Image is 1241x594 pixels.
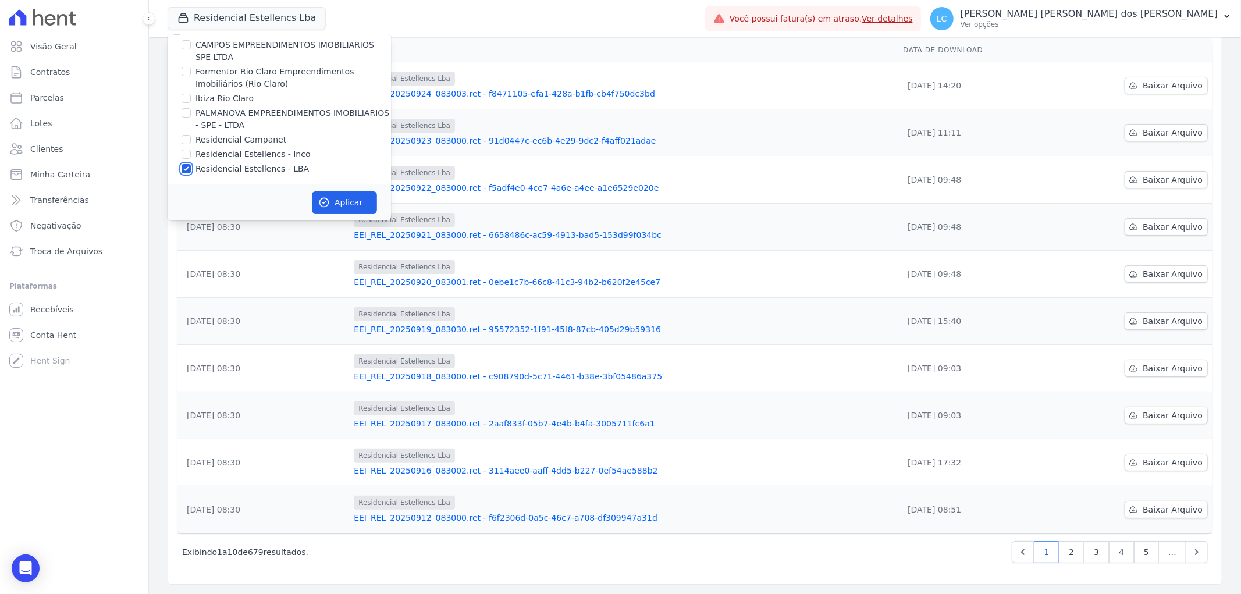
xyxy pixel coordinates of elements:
button: LC [PERSON_NAME] [PERSON_NAME] dos [PERSON_NAME] Ver opções [921,2,1241,35]
a: Conta Hent [5,323,144,347]
a: Clientes [5,137,144,161]
span: Residencial Estellencs Lba [354,119,455,133]
span: Contratos [30,66,70,78]
a: EEI_REL_20250920_083001.ret - 0ebe1c7b-66c8-41c3-94b2-b620f2e45ce7 [354,276,894,288]
a: EEI_REL_20250919_083030.ret - 95572352-1f91-45f8-87cb-405d29b59316 [354,323,894,335]
a: Ver detalhes [862,14,913,23]
span: Residencial Estellencs Lba [354,496,455,510]
span: Recebíveis [30,304,74,315]
span: Troca de Arquivos [30,246,102,257]
span: … [1158,541,1186,563]
td: [DATE] 08:30 [177,345,349,392]
a: Previous [1012,541,1034,563]
span: Residencial Estellencs Lba [354,260,455,274]
a: Baixar Arquivo [1125,360,1208,377]
td: [DATE] 08:30 [177,486,349,533]
a: Parcelas [5,86,144,109]
div: Open Intercom Messenger [12,554,40,582]
span: Baixar Arquivo [1143,221,1203,233]
a: Lotes [5,112,144,135]
td: [DATE] 15:40 [898,298,1052,345]
span: Visão Geral [30,41,77,52]
a: EEI_REL_20250918_083000.ret - c908790d-5c71-4461-b38e-3bf05486a375 [354,371,894,382]
a: EEI_REL_20250923_083000.ret - 91d0447c-ec6b-4e29-9dc2-f4aff021adae [354,135,894,147]
span: Baixar Arquivo [1143,504,1203,515]
span: Residencial Estellencs Lba [354,354,455,368]
span: Baixar Arquivo [1143,80,1203,91]
a: Recebíveis [5,298,144,321]
p: Ver opções [961,20,1218,29]
a: Troca de Arquivos [5,240,144,263]
a: Negativação [5,214,144,237]
a: EEI_REL_20250922_083000.ret - f5adf4e0-4ce7-4a6e-a4ee-a1e6529e020e [354,182,894,194]
a: Visão Geral [5,35,144,58]
a: Baixar Arquivo [1125,124,1208,141]
span: Lotes [30,118,52,129]
a: Baixar Arquivo [1125,77,1208,94]
a: EEI_REL_20250917_083000.ret - 2aaf833f-05b7-4e4b-b4fa-3005711fc6a1 [354,418,894,429]
span: Conta Hent [30,329,76,341]
a: Baixar Arquivo [1125,312,1208,330]
button: Aplicar [312,191,377,214]
span: Parcelas [30,92,64,104]
a: Minha Carteira [5,163,144,186]
a: Baixar Arquivo [1125,265,1208,283]
td: [DATE] 09:48 [898,204,1052,251]
td: [DATE] 09:03 [898,392,1052,439]
span: Residencial Estellencs Lba [354,307,455,321]
label: Residencial Estellencs - Inco [195,148,311,161]
label: Ibiza Rio Claro [195,93,254,105]
span: Minha Carteira [30,169,90,180]
td: [DATE] 11:11 [898,109,1052,156]
span: Baixar Arquivo [1143,268,1203,280]
div: Plataformas [9,279,139,293]
span: 679 [248,547,264,557]
p: [PERSON_NAME] [PERSON_NAME] dos [PERSON_NAME] [961,8,1218,20]
span: Transferências [30,194,89,206]
a: EEI_REL_20250924_083003.ret - f8471105-efa1-428a-b1fb-cb4f750dc3bd [354,88,894,99]
a: Next [1186,541,1208,563]
th: Arquivo [349,38,898,62]
label: Residencial Campanet [195,134,286,146]
a: Baixar Arquivo [1125,407,1208,424]
span: Residencial Estellencs Lba [354,401,455,415]
td: [DATE] 09:48 [898,251,1052,298]
td: [DATE] 09:48 [898,156,1052,204]
span: Negativação [30,220,81,232]
td: [DATE] 08:51 [898,486,1052,533]
span: Baixar Arquivo [1143,362,1203,374]
span: Clientes [30,143,63,155]
a: Transferências [5,188,144,212]
span: Residencial Estellencs Lba [354,449,455,463]
a: Baixar Arquivo [1125,454,1208,471]
a: Baixar Arquivo [1125,218,1208,236]
span: Residencial Estellencs Lba [354,166,455,180]
a: EEI_REL_20250916_083002.ret - 3114aee0-aaff-4dd5-b227-0ef54ae588b2 [354,465,894,476]
td: [DATE] 14:20 [898,62,1052,109]
td: [DATE] 08:30 [177,298,349,345]
a: Contratos [5,61,144,84]
a: 5 [1134,541,1159,563]
th: Data de Download [898,38,1052,62]
label: Formentor Rio Claro Empreendimentos Imobiliários (Rio Claro) [195,66,391,90]
td: [DATE] 08:30 [177,204,349,251]
a: 1 [1034,541,1059,563]
span: LC [937,15,947,23]
span: 1 [217,547,222,557]
td: [DATE] 08:30 [177,251,349,298]
a: Baixar Arquivo [1125,171,1208,188]
td: [DATE] 08:30 [177,392,349,439]
p: Exibindo a de resultados. [182,546,308,558]
a: EEI_REL_20250912_083000.ret - f6f2306d-0a5c-46c7-a708-df309947a31d [354,512,894,524]
span: Residencial Estellencs Lba [354,72,455,86]
label: PALMANOVA EMPREENDIMENTOS IMOBILIARIOS - SPE - LTDA [195,107,391,131]
span: Baixar Arquivo [1143,315,1203,327]
td: [DATE] 09:03 [898,345,1052,392]
button: Residencial Estellencs Lba [168,7,326,29]
span: Baixar Arquivo [1143,127,1203,138]
a: EEI_REL_20250921_083000.ret - 6658486c-ac59-4913-bad5-153d99f034bc [354,229,894,241]
span: Baixar Arquivo [1143,410,1203,421]
span: Residencial Estellencs Lba [354,213,455,227]
td: [DATE] 17:32 [898,439,1052,486]
span: Baixar Arquivo [1143,174,1203,186]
